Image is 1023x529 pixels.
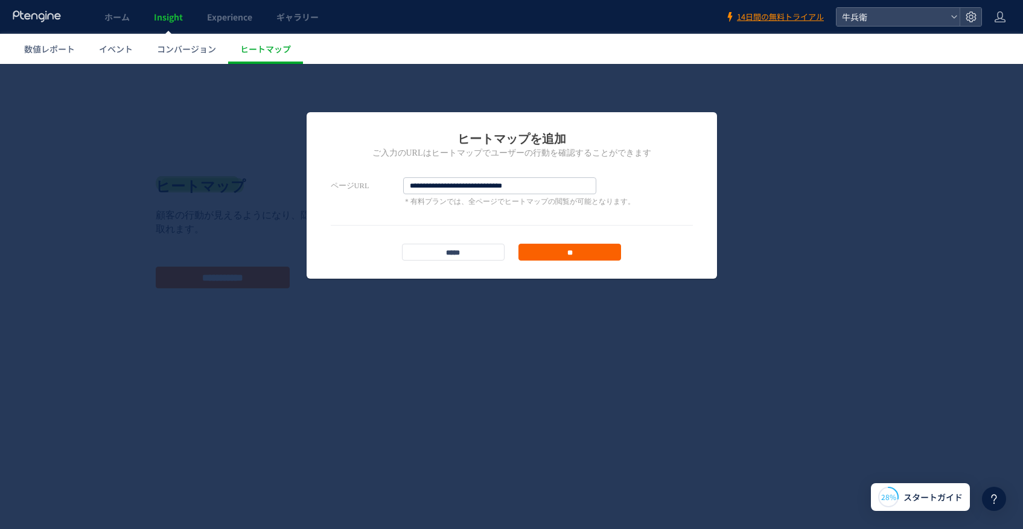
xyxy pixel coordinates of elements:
span: コンバージョン [157,43,216,55]
span: イベント [99,43,133,55]
span: Insight [154,11,183,23]
label: ページURL [331,113,403,130]
p: ＊有料プランでは、全ページでヒートマップの閲覧が可能となります。 [403,133,635,143]
span: 牛兵衛 [838,8,946,26]
a: 14日間の無料トライアル [725,11,824,23]
span: ギャラリー [276,11,319,23]
span: 14日間の無料トライアル [737,11,824,23]
span: Experience [207,11,252,23]
span: スタートガイド [903,491,963,504]
span: ホーム [104,11,130,23]
h2: ご入力のURLはヒートマップでユーザーの行動を確認することができます [331,83,693,95]
span: ヒートマップ [240,43,291,55]
span: 数値レポート [24,43,75,55]
span: 28% [881,492,896,502]
h1: ヒートマップを追加 [331,66,693,83]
